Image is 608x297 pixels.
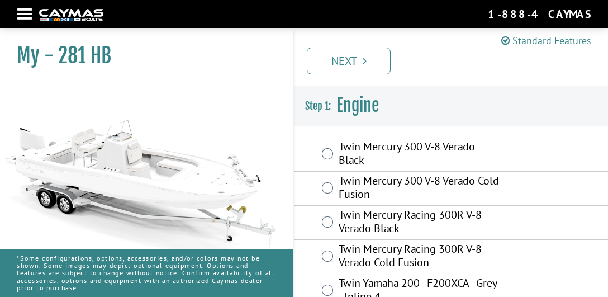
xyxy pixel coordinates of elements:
label: Twin Mercury Racing 300R V-8 Verado Cold Fusion [339,242,500,272]
a: Standard Features [501,33,591,48]
h3: Engine [294,85,608,126]
div: 1-888-4CAYMAS [488,7,591,21]
ul: Pagination [304,46,608,74]
h1: My - 281 HB [17,43,265,68]
label: Twin Mercury 300 V-8 Verado Black [339,140,500,169]
a: Next [307,48,391,74]
img: white-logo-c9c8dbefe5ff5ceceb0f0178aa75bf4bb51f6bca0971e226c86eb53dfe498488.png [39,9,103,21]
label: Twin Mercury 300 V-8 Verado Cold Fusion [339,174,500,204]
p: *Some configurations, options, accessories, and/or colors may not be shown. Some images may depic... [17,249,276,297]
label: Twin Mercury Racing 300R V-8 Verado Black [339,208,500,238]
